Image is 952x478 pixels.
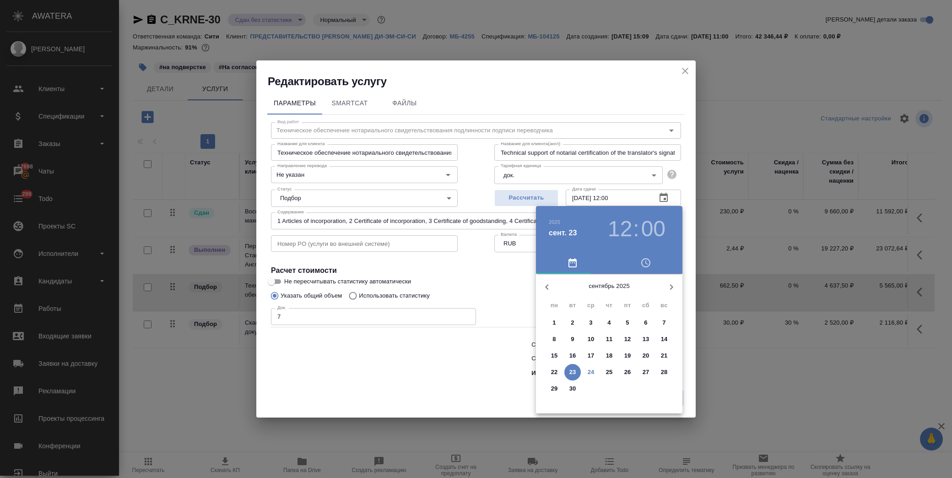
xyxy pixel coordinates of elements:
span: чт [601,301,617,310]
p: 14 [661,335,668,344]
button: 4 [601,315,617,331]
p: 27 [643,368,649,377]
button: 14 [656,331,672,348]
button: 7 [656,315,672,331]
p: 12 [624,335,631,344]
button: 12 [619,331,636,348]
p: 19 [624,351,631,360]
p: 13 [643,335,649,344]
button: 00 [641,216,665,242]
p: 29 [551,384,558,393]
button: 9 [564,331,581,348]
p: 23 [569,368,576,377]
button: 26 [619,364,636,380]
button: 3 [583,315,599,331]
p: 11 [606,335,613,344]
p: 26 [624,368,631,377]
span: вт [564,301,581,310]
p: 25 [606,368,613,377]
p: 30 [569,384,576,393]
button: 6 [638,315,654,331]
p: 20 [643,351,649,360]
p: 21 [661,351,668,360]
button: 28 [656,364,672,380]
button: 19 [619,348,636,364]
button: 5 [619,315,636,331]
button: 16 [564,348,581,364]
button: 30 [564,380,581,397]
button: 13 [638,331,654,348]
p: 24 [588,368,595,377]
p: 4 [607,318,611,327]
p: 3 [589,318,592,327]
p: 17 [588,351,595,360]
button: 15 [546,348,563,364]
button: 2025 [549,219,560,225]
span: пт [619,301,636,310]
p: 18 [606,351,613,360]
span: вс [656,301,672,310]
p: 16 [569,351,576,360]
button: 17 [583,348,599,364]
button: 25 [601,364,617,380]
button: 18 [601,348,617,364]
button: 10 [583,331,599,348]
button: 22 [546,364,563,380]
button: 8 [546,331,563,348]
p: 22 [551,368,558,377]
p: 28 [661,368,668,377]
p: 6 [644,318,647,327]
button: сент. 23 [549,228,577,239]
p: 8 [552,335,556,344]
button: 2 [564,315,581,331]
p: 2 [571,318,574,327]
button: 20 [638,348,654,364]
button: 1 [546,315,563,331]
span: пн [546,301,563,310]
p: 10 [588,335,595,344]
button: 12 [608,216,632,242]
h3: : [633,216,639,242]
button: 21 [656,348,672,364]
button: 11 [601,331,617,348]
span: сб [638,301,654,310]
button: 24 [583,364,599,380]
p: сентябрь 2025 [558,282,660,291]
p: 5 [626,318,629,327]
p: 7 [662,318,665,327]
p: 15 [551,351,558,360]
button: 29 [546,380,563,397]
p: 9 [571,335,574,344]
button: 23 [564,364,581,380]
p: 1 [552,318,556,327]
span: ср [583,301,599,310]
button: 27 [638,364,654,380]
